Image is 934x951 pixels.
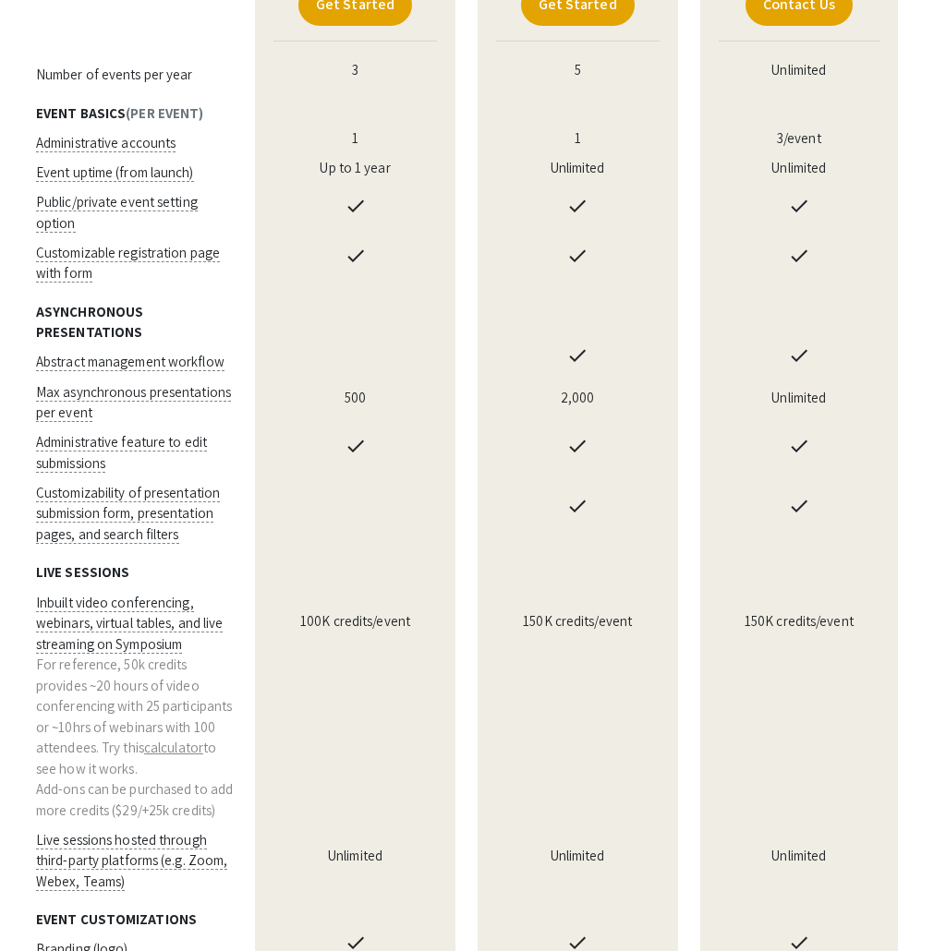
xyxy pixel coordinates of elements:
[345,195,367,217] span: done
[126,104,203,122] span: (Per event)
[467,821,689,892] td: Unlimited
[467,373,689,424] td: 2,000
[36,831,227,891] span: Live sessions hosted through third-party platforms (e.g. Zoom, Webex, Teams)
[566,195,588,217] span: done
[345,435,367,457] span: done
[345,245,367,267] span: done
[36,134,176,152] span: Administrative accounts
[467,56,689,86] td: 5
[36,563,129,581] span: Live Sessions
[36,244,220,283] span: Customizable registration page with form
[14,868,79,937] iframe: Chat
[36,383,231,423] span: Max asynchronous presentations per event
[36,193,198,233] span: Public/private event setting option
[36,104,126,122] span: Event Basics
[689,56,909,86] td: Unlimited
[788,344,810,367] span: done
[244,124,466,153] td: 1
[36,594,223,654] span: Inbuilt video conferencing, webinars, virtual tables, and live streaming on Symposium
[467,153,689,183] td: Unlimited
[144,739,203,756] span: calculator
[36,163,194,182] span: Event uptime (from launch)
[566,495,588,517] span: done
[36,303,143,342] span: Asynchronous Presentations
[244,584,466,821] td: 100K credits/event
[566,245,588,267] span: done
[689,124,909,153] td: 3/event
[689,584,909,821] td: 150K credits/event
[788,195,810,217] span: done
[36,656,232,777] span: For reference, 50k credits provides ~20 hours of video conferencing with 25 participants or ~10hr...
[689,821,909,892] td: Unlimited
[25,56,244,86] td: Number of events per year
[36,910,197,928] span: Event customizations
[244,821,466,892] td: Unlimited
[689,373,909,424] td: Unlimited
[467,584,689,821] td: 150K credits/event
[36,433,207,473] span: Administrative feature to edit submissions
[244,153,466,183] td: Up to 1 year
[36,353,224,371] span: Abstract management workflow
[467,124,689,153] td: 1
[689,153,909,183] td: Unlimited
[788,495,810,517] span: done
[788,245,810,267] span: done
[36,780,233,819] span: Add-ons can be purchased to add more credits ($29/+25k credits)
[244,373,466,424] td: 500
[244,56,466,86] td: 3
[566,435,588,457] span: done
[36,484,220,544] span: Customizability of presentation submission form, presentation pages, and search filters
[566,344,588,367] span: done
[788,435,810,457] span: done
